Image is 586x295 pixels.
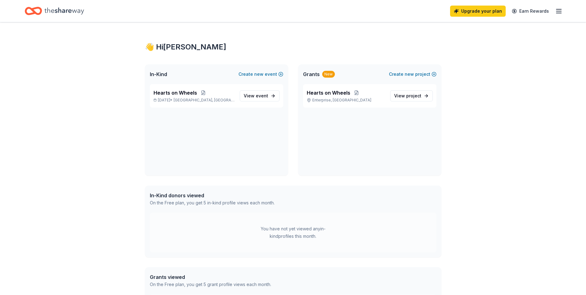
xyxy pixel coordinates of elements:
span: project [406,93,421,98]
span: [GEOGRAPHIC_DATA], [GEOGRAPHIC_DATA] [174,98,234,103]
a: Home [25,4,84,18]
p: Enterprise, [GEOGRAPHIC_DATA] [307,98,385,103]
span: View [394,92,421,100]
div: You have not yet viewed any in-kind profiles this month. [255,225,332,240]
a: Upgrade your plan [450,6,506,17]
span: In-Kind [150,71,167,78]
span: Hearts on Wheels [154,89,197,96]
span: Hearts on Wheels [307,89,350,96]
span: event [256,93,268,98]
a: View event [240,90,280,101]
button: Createnewevent [238,71,283,78]
div: 👋 Hi [PERSON_NAME] [145,42,441,52]
button: Createnewproject [389,71,436,78]
span: Grants [303,71,320,78]
div: In-Kind donors viewed [150,192,275,199]
a: Earn Rewards [508,6,553,17]
span: new [254,71,263,78]
div: New [322,71,335,78]
span: View [244,92,268,100]
div: On the Free plan, you get 5 grant profile views each month. [150,281,271,288]
div: On the Free plan, you get 5 in-kind profile views each month. [150,199,275,207]
span: new [405,71,414,78]
a: View project [390,90,433,101]
p: [DATE] • [154,98,235,103]
div: Grants viewed [150,273,271,281]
